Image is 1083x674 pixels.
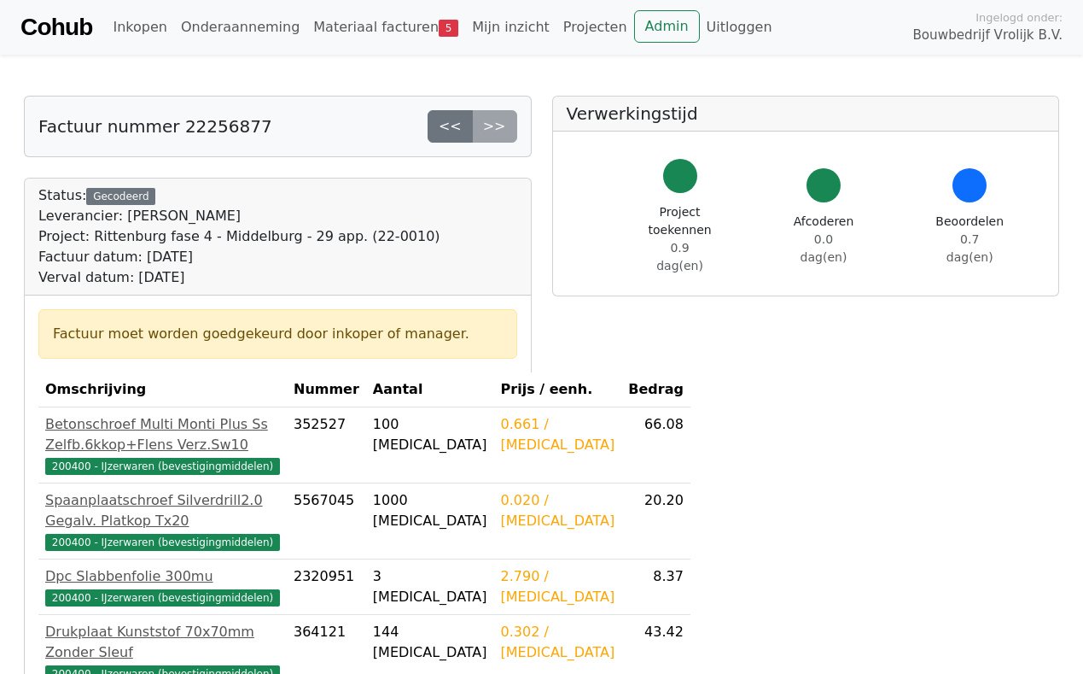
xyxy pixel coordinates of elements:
[935,213,1004,267] div: Beoordelen
[38,247,440,267] div: Factuur datum: [DATE]
[465,10,556,44] a: Mijn inzicht
[373,622,487,663] div: 144 [MEDICAL_DATA]
[45,534,280,551] span: 200400 - IJzerwaren (bevestigingmiddelen)
[45,490,280,531] div: Spaanplaatschroef Silverdrill2.0 Gegalv. Platkop Tx20
[45,589,280,607] span: 200400 - IJzerwaren (bevestigingmiddelen)
[656,241,703,273] span: 0.9 dag(en)
[439,20,458,37] span: 5
[45,414,280,476] a: Betonschroef Multi Monti Plus Ss Zelfb.6kkop+Flens Verz.Sw10200400 - IJzerwaren (bevestigingmidde...
[53,324,503,344] div: Factuur moet worden goedgekeurd door inkoper of manager.
[366,372,494,407] th: Aantal
[38,116,272,137] h5: Factuur nummer 22256877
[501,414,615,455] div: 0.661 / [MEDICAL_DATA]
[428,110,473,143] a: <<
[45,414,280,455] div: Betonschroef Multi Monti Plus Ss Zelfb.6kkop+Flens Verz.Sw10
[634,10,700,43] a: Admin
[621,484,690,560] td: 20.20
[373,566,487,607] div: 3 [MEDICAL_DATA]
[912,26,1063,45] span: Bouwbedrijf Vrolijk B.V.
[287,372,366,407] th: Nummer
[975,9,1063,26] span: Ingelogd onder:
[700,10,779,44] a: Uitloggen
[287,407,366,484] td: 352527
[45,622,280,663] div: Drukplaat Kunststof 70x70mm Zonder Sleuf
[373,490,487,531] div: 1000 [MEDICAL_DATA]
[306,10,465,44] a: Materiaal facturen5
[556,10,634,44] a: Projecten
[649,203,712,275] div: Project toekennen
[621,407,690,484] td: 66.08
[621,372,690,407] th: Bedrag
[38,185,440,288] div: Status:
[287,484,366,560] td: 5567045
[494,372,622,407] th: Prijs / eenh.
[45,566,280,607] a: Dpc Slabbenfolie 300mu200400 - IJzerwaren (bevestigingmiddelen)
[794,213,854,267] div: Afcoderen
[287,560,366,615] td: 2320951
[45,490,280,552] a: Spaanplaatschroef Silverdrill2.0 Gegalv. Platkop Tx20200400 - IJzerwaren (bevestigingmiddelen)
[501,490,615,531] div: 0.020 / [MEDICAL_DATA]
[174,10,306,44] a: Onderaanneming
[621,560,690,615] td: 8.37
[38,372,287,407] th: Omschrijving
[45,566,280,587] div: Dpc Slabbenfolie 300mu
[501,566,615,607] div: 2.790 / [MEDICAL_DATA]
[567,103,1045,124] h5: Verwerkingstijd
[501,622,615,663] div: 0.302 / [MEDICAL_DATA]
[38,267,440,288] div: Verval datum: [DATE]
[20,7,92,48] a: Cohub
[38,226,440,247] div: Project: Rittenburg fase 4 - Middelburg - 29 app. (22-0010)
[86,188,155,205] div: Gecodeerd
[801,232,847,264] span: 0.0 dag(en)
[373,414,487,455] div: 100 [MEDICAL_DATA]
[946,232,993,264] span: 0.7 dag(en)
[106,10,173,44] a: Inkopen
[38,206,440,226] div: Leverancier: [PERSON_NAME]
[45,458,280,475] span: 200400 - IJzerwaren (bevestigingmiddelen)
